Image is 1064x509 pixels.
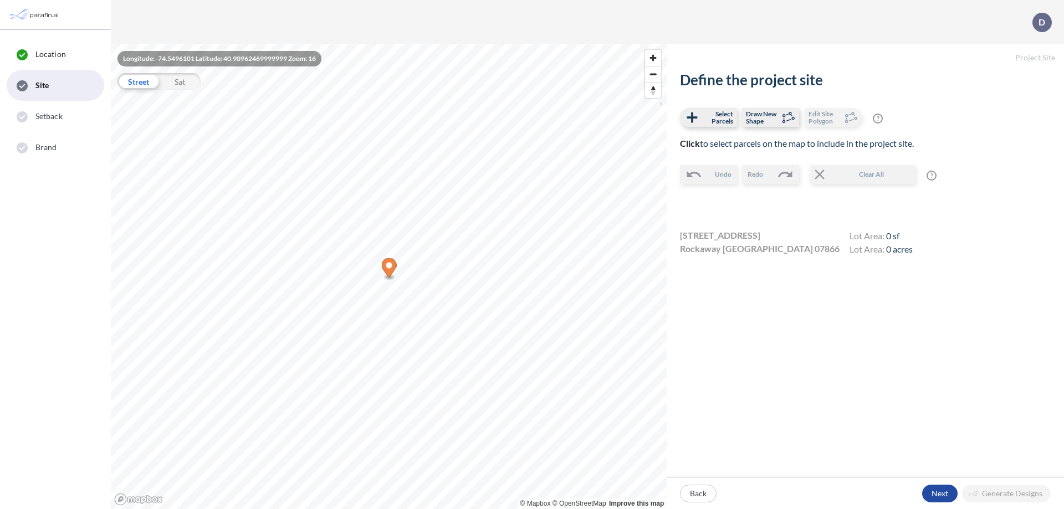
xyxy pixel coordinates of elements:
[111,44,667,509] canvas: Map
[932,488,948,499] p: Next
[35,49,66,60] span: Location
[680,71,1051,89] h2: Define the project site
[680,138,700,148] b: Click
[850,230,913,244] h4: Lot Area:
[886,230,899,241] span: 0 sf
[645,66,661,82] button: Zoom out
[810,165,915,184] button: Clear All
[520,500,551,507] a: Mapbox
[8,4,62,25] img: Parafin
[746,110,779,125] span: Draw New Shape
[700,110,733,125] span: Select Parcels
[886,244,913,254] span: 0 acres
[117,73,159,90] div: Street
[922,485,958,502] button: Next
[117,51,321,66] div: Longitude: -74.5496101 Latitude: 40.90962469999999 Zoom: 16
[553,500,606,507] a: OpenStreetMap
[645,82,661,98] button: Reset bearing to north
[114,493,163,506] a: Mapbox homepage
[35,111,63,122] span: Setback
[1039,17,1045,27] p: D
[667,44,1064,71] h5: Project Site
[828,169,914,179] span: Clear All
[873,114,883,124] span: ?
[35,142,57,153] span: Brand
[680,165,737,184] button: Undo
[680,229,760,242] span: [STREET_ADDRESS]
[850,244,913,257] h4: Lot Area:
[159,73,201,90] div: Sat
[680,138,914,148] span: to select parcels on the map to include in the project site.
[690,488,707,499] p: Back
[742,165,799,184] button: Redo
[680,242,840,255] span: Rockaway [GEOGRAPHIC_DATA] 07866
[35,80,49,91] span: Site
[680,485,717,502] button: Back
[609,500,664,507] a: Improve this map
[645,83,661,98] span: Reset bearing to north
[715,169,731,179] span: Undo
[809,110,841,125] span: Edit Site Polygon
[927,171,937,181] span: ?
[645,50,661,66] button: Zoom in
[748,169,763,179] span: Redo
[382,258,397,281] div: Map marker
